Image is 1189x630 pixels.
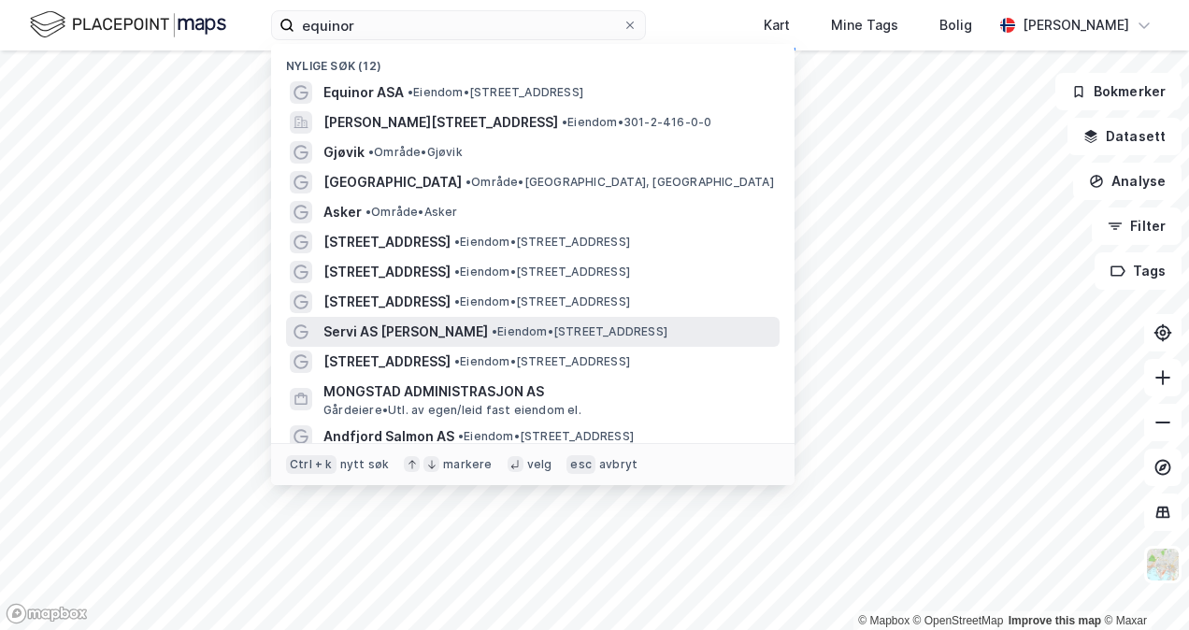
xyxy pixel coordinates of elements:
div: Kart [764,14,790,36]
button: Datasett [1067,118,1182,155]
span: Område • Asker [365,205,458,220]
span: MONGSTAD ADMINISTRASJON AS [323,380,772,403]
span: • [408,85,413,99]
div: avbryt [599,457,637,472]
span: Område • Gjøvik [368,145,463,160]
span: • [466,175,471,189]
a: Mapbox [858,614,910,627]
button: Analyse [1073,163,1182,200]
button: Bokmerker [1055,73,1182,110]
span: [GEOGRAPHIC_DATA] [323,171,462,193]
div: Nylige søk (12) [271,44,795,78]
span: [STREET_ADDRESS] [323,351,451,373]
span: • [365,205,371,219]
span: Gjøvik [323,141,365,164]
span: • [492,324,497,338]
button: Filter [1092,208,1182,245]
span: [STREET_ADDRESS] [323,261,451,283]
span: • [368,145,374,159]
span: Område • [GEOGRAPHIC_DATA], [GEOGRAPHIC_DATA] [466,175,774,190]
div: velg [527,457,552,472]
span: Eiendom • 301-2-416-0-0 [562,115,711,130]
span: Eiendom • [STREET_ADDRESS] [454,294,630,309]
span: [PERSON_NAME][STREET_ADDRESS] [323,111,558,134]
span: • [562,115,567,129]
span: Eiendom • [STREET_ADDRESS] [454,354,630,369]
input: Søk på adresse, matrikkel, gårdeiere, leietakere eller personer [294,11,623,39]
button: Tags [1095,252,1182,290]
a: Mapbox homepage [6,603,88,624]
iframe: Chat Widget [1096,540,1189,630]
span: Andfjord Salmon AS [323,425,454,448]
span: • [454,235,460,249]
span: Eiendom • [STREET_ADDRESS] [458,429,634,444]
div: Ctrl + k [286,455,337,474]
span: Equinor ASA [323,81,404,104]
span: [STREET_ADDRESS] [323,291,451,313]
div: esc [566,455,595,474]
span: Eiendom • [STREET_ADDRESS] [408,85,583,100]
span: • [454,265,460,279]
a: Improve this map [1009,614,1101,627]
span: Eiendom • [STREET_ADDRESS] [454,265,630,279]
div: markere [443,457,492,472]
div: Mine Tags [831,14,898,36]
div: [PERSON_NAME] [1023,14,1129,36]
div: nytt søk [340,457,390,472]
span: • [454,354,460,368]
a: OpenStreetMap [913,614,1004,627]
span: Asker [323,201,362,223]
div: Bolig [939,14,972,36]
span: Eiendom • [STREET_ADDRESS] [454,235,630,250]
span: • [458,429,464,443]
span: Eiendom • [STREET_ADDRESS] [492,324,667,339]
span: • [454,294,460,308]
span: [STREET_ADDRESS] [323,231,451,253]
span: Servi AS [PERSON_NAME] [323,321,488,343]
img: logo.f888ab2527a4732fd821a326f86c7f29.svg [30,8,226,41]
span: Gårdeiere • Utl. av egen/leid fast eiendom el. [323,403,581,418]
